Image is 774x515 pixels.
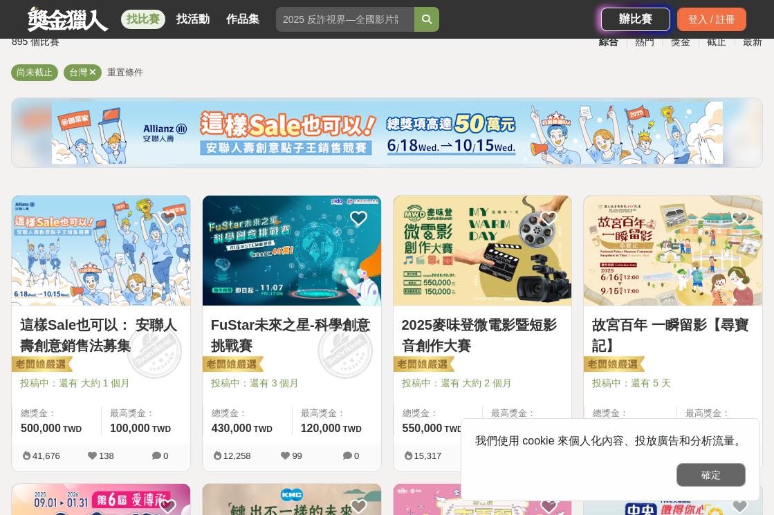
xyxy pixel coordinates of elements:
[475,435,746,447] span: 我們使用 cookie 來個人化內容、投放廣告和分析流量。
[735,30,771,54] div: 最新
[21,406,93,420] span: 總獎金：
[21,422,61,434] span: 500,000
[20,376,182,391] span: 投稿中：還有 大約 1 個月
[107,67,143,77] span: 重置條件
[402,376,564,391] span: 投稿中：還有 大約 2 個月
[301,422,341,434] span: 120,000
[203,196,381,306] img: Cover Image
[152,424,171,434] span: TWD
[63,424,82,434] span: TWD
[221,10,265,29] a: 作品集
[17,67,53,77] span: 尚未截止
[444,424,463,434] span: TWD
[171,10,215,29] a: 找活動
[212,422,252,434] span: 430,000
[591,30,627,54] div: 綜合
[110,422,150,434] span: 100,000
[402,315,564,356] a: 2025麥味登微電影暨短影音創作大賽
[121,10,165,29] a: 找比賽
[699,30,735,54] div: 截止
[69,67,87,77] span: 台灣
[663,30,699,54] div: 獎金
[403,422,443,434] span: 550,000
[354,451,359,461] span: 0
[163,451,168,461] span: 0
[342,424,361,434] span: TWD
[593,406,667,420] span: 總獎金：
[592,376,754,391] span: 投稿中：還有 5 天
[254,424,273,434] span: TWD
[584,196,762,306] img: Cover Image
[276,7,414,32] input: 2025 反詐視界—全國影片競賽
[391,355,454,375] img: 老闆娘嚴選
[676,463,746,487] button: 確定
[414,451,442,461] span: 15,317
[223,451,251,461] span: 12,258
[685,406,754,420] span: 最高獎金：
[12,30,261,54] div: 895 個比賽
[601,8,670,31] a: 辦比賽
[292,451,302,461] span: 99
[491,406,563,420] span: 最高獎金：
[33,451,60,461] span: 41,676
[627,30,663,54] div: 熱門
[211,376,373,391] span: 投稿中：還有 3 個月
[403,406,474,420] span: 總獎金：
[20,315,182,356] a: 這樣Sale也可以： 安聯人壽創意銷售法募集
[581,355,645,375] img: 老闆娘嚴選
[200,355,264,375] img: 老闆娘嚴選
[677,8,746,31] div: 登入 / 註冊
[394,196,572,306] img: Cover Image
[110,406,182,420] span: 最高獎金：
[99,451,114,461] span: 138
[12,196,190,306] img: Cover Image
[9,355,73,375] img: 老闆娘嚴選
[211,315,373,356] a: FuStar未來之星-科學創意挑戰賽
[52,102,723,164] img: cf4fb443-4ad2-4338-9fa3-b46b0bf5d316.png
[301,406,373,420] span: 最高獎金：
[592,315,754,356] a: 故宮百年 一瞬留影【尋寶記】
[212,406,284,420] span: 總獎金：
